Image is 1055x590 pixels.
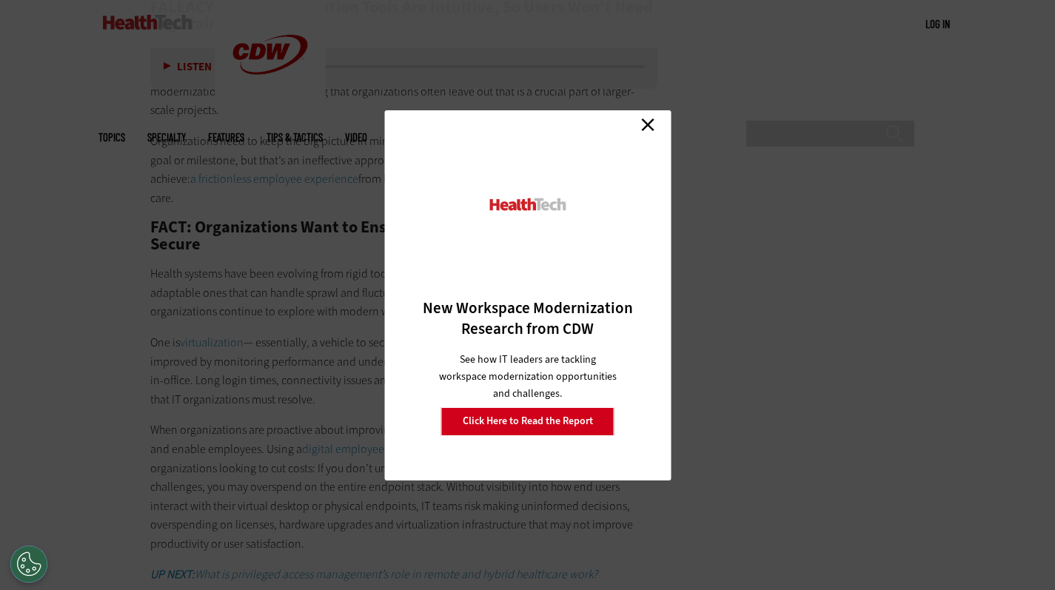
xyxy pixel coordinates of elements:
p: See how IT leaders are tackling workspace modernization opportunities and challenges. [436,351,619,402]
a: Click Here to Read the Report [441,407,614,435]
a: Close [637,114,659,136]
button: Open Preferences [10,546,47,583]
h3: New Workspace Modernization Research from CDW [410,298,645,339]
img: HealthTech_0.png [487,197,568,212]
div: Cookies Settings [10,546,47,583]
